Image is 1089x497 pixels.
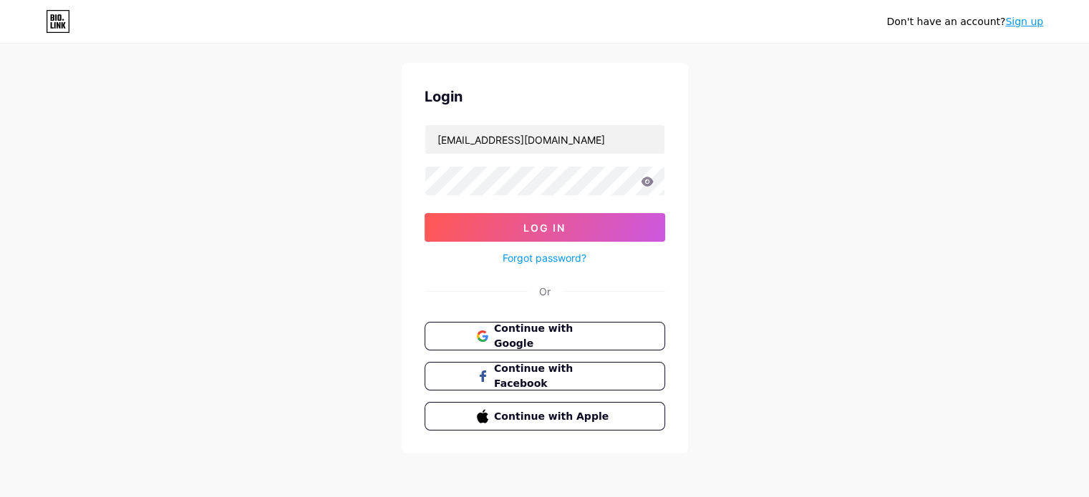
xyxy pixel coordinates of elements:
input: Username [425,125,664,154]
button: Continue with Apple [425,402,665,430]
button: Continue with Facebook [425,362,665,390]
a: Forgot password? [503,250,586,265]
span: Continue with Google [494,321,612,351]
span: Continue with Apple [494,409,612,424]
div: Don't have an account? [886,14,1043,29]
div: Or [539,284,551,299]
span: Log In [523,222,566,234]
div: Login [425,86,665,107]
button: Continue with Google [425,322,665,350]
a: Sign up [1005,16,1043,27]
span: Continue with Facebook [494,361,612,391]
button: Log In [425,213,665,242]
